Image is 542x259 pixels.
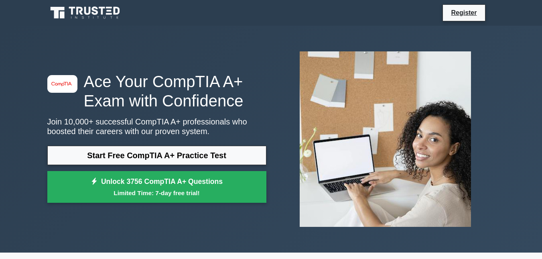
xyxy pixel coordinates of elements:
h1: Ace Your CompTIA A+ Exam with Confidence [47,72,266,110]
a: Start Free CompTIA A+ Practice Test [47,146,266,165]
a: Unlock 3756 CompTIA A+ QuestionsLimited Time: 7-day free trial! [47,171,266,203]
small: Limited Time: 7-day free trial! [57,188,256,198]
p: Join 10,000+ successful CompTIA A+ professionals who boosted their careers with our proven system. [47,117,266,136]
a: Register [446,8,481,18]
